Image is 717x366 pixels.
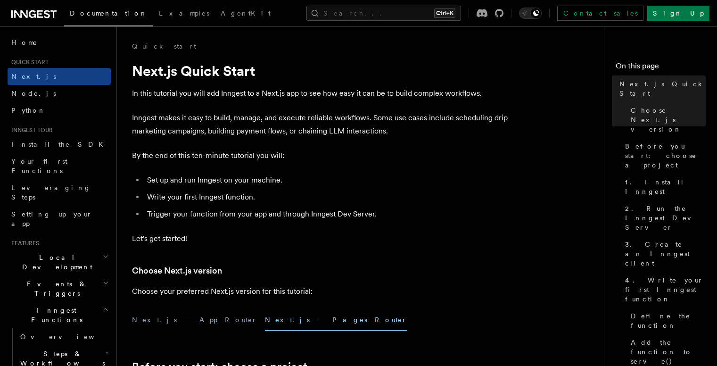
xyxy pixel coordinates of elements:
[70,9,148,17] span: Documentation
[132,111,509,138] p: Inngest makes it easy to build, manage, and execute reliable workflows. Some use cases include sc...
[616,60,706,75] h4: On this page
[8,102,111,119] a: Python
[8,58,49,66] span: Quick start
[132,62,509,79] h1: Next.js Quick Start
[8,253,103,272] span: Local Development
[132,87,509,100] p: In this tutorial you will add Inngest to a Next.js app to see how easy it can be to build complex...
[132,285,509,298] p: Choose your preferred Next.js version for this tutorial:
[625,204,706,232] span: 2. Run the Inngest Dev Server
[616,75,706,102] a: Next.js Quick Start
[215,3,276,25] a: AgentKit
[144,208,509,221] li: Trigger your function from your app and through Inngest Dev Server.
[621,272,706,308] a: 4. Write your first Inngest function
[631,311,706,330] span: Define the function
[144,174,509,187] li: Set up and run Inngest on your machine.
[625,240,706,268] span: 3. Create an Inngest client
[8,279,103,298] span: Events & Triggers
[16,328,111,345] a: Overview
[11,184,91,201] span: Leveraging Steps
[11,90,56,97] span: Node.js
[64,3,153,26] a: Documentation
[621,236,706,272] a: 3. Create an Inngest client
[8,275,111,302] button: Events & Triggers
[621,200,706,236] a: 2. Run the Inngest Dev Server
[132,42,196,51] a: Quick start
[519,8,542,19] button: Toggle dark mode
[132,309,257,331] button: Next.js - App Router
[627,102,706,138] a: Choose Next.js version
[8,85,111,102] a: Node.js
[647,6,709,21] a: Sign Up
[557,6,643,21] a: Contact sales
[8,153,111,179] a: Your first Functions
[20,333,117,341] span: Overview
[8,240,39,247] span: Features
[11,141,109,148] span: Install the SDK
[11,107,46,114] span: Python
[221,9,271,17] span: AgentKit
[144,191,509,204] li: Write your first Inngest function.
[625,141,706,170] span: Before you start: choose a project
[8,136,111,153] a: Install the SDK
[159,9,209,17] span: Examples
[132,232,509,245] p: Let's get started!
[8,179,111,206] a: Leveraging Steps
[8,34,111,51] a: Home
[8,249,111,275] button: Local Development
[8,206,111,232] a: Setting up your app
[631,106,706,134] span: Choose Next.js version
[11,210,92,227] span: Setting up your app
[8,126,53,134] span: Inngest tour
[434,8,455,18] kbd: Ctrl+K
[11,158,67,175] span: Your first Functions
[8,306,102,324] span: Inngest Functions
[621,174,706,200] a: 1. Install Inngest
[132,149,509,162] p: By the end of this ten-minute tutorial you will:
[631,338,706,366] span: Add the function to serve()
[132,264,222,277] a: Choose Next.js version
[619,79,706,98] span: Next.js Quick Start
[8,302,111,328] button: Inngest Functions
[11,73,56,80] span: Next.js
[627,308,706,334] a: Define the function
[306,6,461,21] button: Search...Ctrl+K
[621,138,706,174] a: Before you start: choose a project
[625,275,706,304] span: 4. Write your first Inngest function
[11,38,38,47] span: Home
[153,3,215,25] a: Examples
[8,68,111,85] a: Next.js
[625,177,706,196] span: 1. Install Inngest
[265,309,407,331] button: Next.js - Pages Router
